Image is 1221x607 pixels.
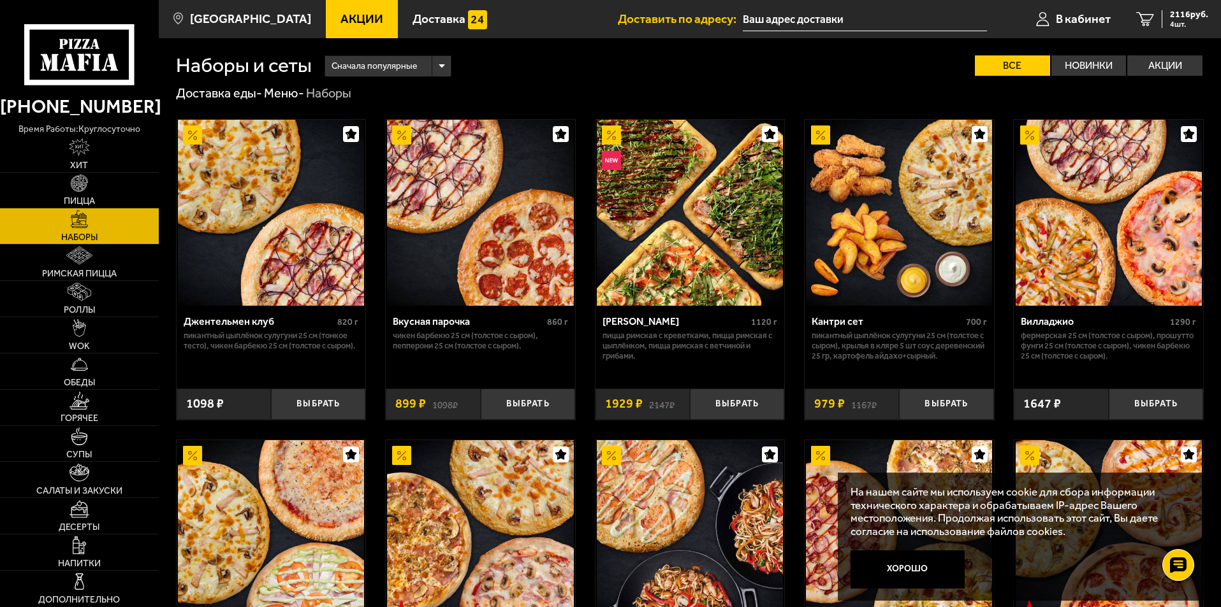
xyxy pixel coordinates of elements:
span: Хит [70,161,88,170]
img: Вкусная парочка [387,120,573,306]
button: Выбрать [899,389,993,420]
div: [PERSON_NAME] [603,315,749,327]
span: Горячее [61,414,98,423]
button: Хорошо [851,550,965,589]
span: Обеды [64,378,95,387]
img: 15daf4d41897b9f0e9f617042186c801.svg [468,10,487,29]
img: Мама Миа [597,120,783,306]
span: Десерты [59,523,99,532]
span: Доставить по адресу: [618,13,743,25]
span: В кабинет [1056,13,1111,25]
img: Акционный [1020,125,1039,145]
span: 700 г [966,317,987,327]
a: АкционныйНовинкаМама Миа [596,120,785,306]
span: 820 г [337,317,358,327]
span: Роллы [64,306,95,315]
span: Пицца [64,197,95,206]
a: АкционныйДжентельмен клуб [177,120,366,306]
span: 1290 г [1170,317,1196,327]
span: 2116 руб. [1170,10,1208,19]
button: Выбрать [481,389,575,420]
s: 1098 ₽ [432,397,458,410]
img: Акционный [811,125,830,145]
img: Акционный [811,446,830,465]
label: Все [975,55,1050,76]
div: Наборы [306,85,351,102]
p: Пицца Римская с креветками, Пицца Римская с цыплёнком, Пицца Римская с ветчиной и грибами. [603,331,778,361]
button: Выбрать [690,389,784,420]
img: Акционный [602,125,621,145]
span: 1120 г [751,317,777,327]
a: АкционныйВкусная парочка [386,120,575,306]
img: Кантри сет [806,120,992,306]
img: Акционный [183,125,202,145]
p: Фермерская 25 см (толстое с сыром), Прошутто Фунги 25 см (толстое с сыром), Чикен Барбекю 25 см (... [1021,331,1196,361]
s: 2147 ₽ [649,397,675,410]
span: 4 шт. [1170,20,1208,28]
span: Сначала популярные [332,54,417,78]
s: 1167 ₽ [851,397,877,410]
span: Дополнительно [38,596,120,604]
div: Вилладжио [1021,315,1167,327]
div: Кантри сет [812,315,963,327]
label: Акции [1127,55,1203,76]
img: Новинка [602,151,621,170]
div: Джентельмен клуб [184,315,335,327]
p: На нашем сайте мы используем cookie для сбора информации технического характера и обрабатываем IP... [851,485,1184,538]
span: 899 ₽ [395,397,426,410]
img: Акционный [1020,446,1039,465]
span: Салаты и закуски [36,487,122,496]
img: Акционный [392,446,411,465]
span: 1929 ₽ [605,397,643,410]
img: Акционный [183,446,202,465]
p: Чикен Барбекю 25 см (толстое с сыром), Пепперони 25 см (толстое с сыром). [393,331,568,351]
img: Акционный [392,125,411,145]
input: Ваш адрес доставки [743,8,987,31]
a: Меню- [264,85,304,101]
span: Акции [340,13,383,25]
span: Римская пицца [42,269,117,278]
h1: Наборы и сеты [176,55,312,76]
a: АкционныйКантри сет [805,120,994,306]
p: Пикантный цыплёнок сулугуни 25 см (толстое с сыром), крылья в кляре 5 шт соус деревенский 25 гр, ... [812,331,987,361]
span: 1098 ₽ [186,397,224,410]
span: Напитки [58,559,101,568]
button: Выбрать [271,389,365,420]
span: 979 ₽ [814,397,845,410]
a: АкционныйВилладжио [1014,120,1203,306]
span: Наборы [61,233,98,242]
p: Пикантный цыплёнок сулугуни 25 см (тонкое тесто), Чикен Барбекю 25 см (толстое с сыром). [184,331,359,351]
span: 860 г [547,317,568,327]
span: 1647 ₽ [1023,397,1061,410]
label: Новинки [1051,55,1127,76]
button: Выбрать [1109,389,1203,420]
span: WOK [69,342,90,351]
img: Вилладжио [1016,120,1202,306]
span: Супы [66,450,92,459]
img: Джентельмен клуб [178,120,364,306]
img: Акционный [602,446,621,465]
span: Доставка [413,13,465,25]
a: Доставка еды- [176,85,262,101]
span: [GEOGRAPHIC_DATA] [190,13,311,25]
div: Вкусная парочка [393,315,544,327]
